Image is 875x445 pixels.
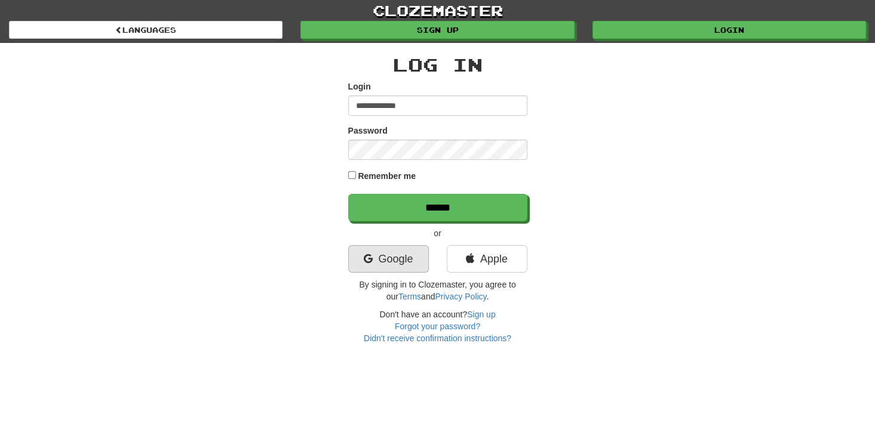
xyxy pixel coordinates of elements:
[592,21,866,39] a: Login
[348,227,527,239] p: or
[467,310,495,319] a: Sign up
[348,279,527,302] p: By signing in to Clozemaster, you agree to our and .
[364,333,511,343] a: Didn't receive confirmation instructions?
[398,292,421,301] a: Terms
[348,125,388,137] label: Password
[348,81,371,92] label: Login
[358,170,416,182] label: Remember me
[348,308,527,344] div: Don't have an account?
[395,322,480,331] a: Forgot your password?
[435,292,486,301] a: Privacy Policy
[348,55,527,75] h2: Log In
[447,245,527,273] a: Apple
[300,21,574,39] a: Sign up
[9,21,283,39] a: Languages
[348,245,429,273] a: Google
